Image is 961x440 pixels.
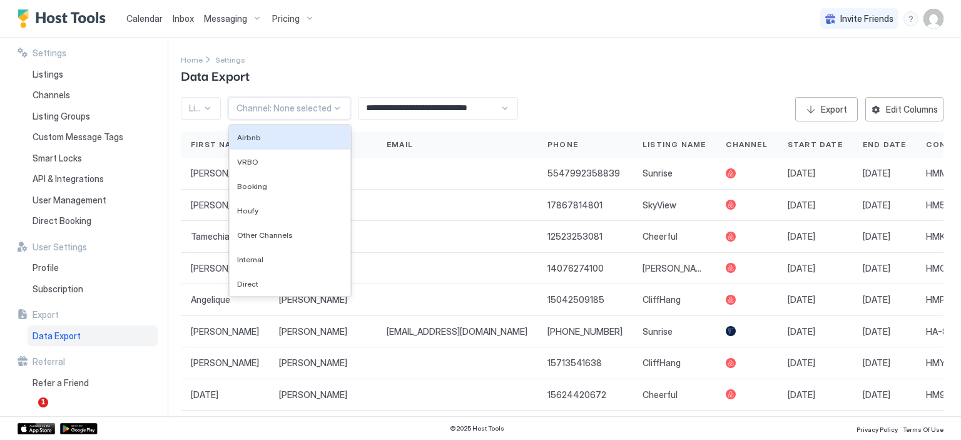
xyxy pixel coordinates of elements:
span: Terms Of Use [903,426,943,433]
a: App Store [18,423,55,434]
button: Edit Columns [865,97,943,121]
span: [PERSON_NAME] [279,326,347,337]
div: Breadcrumb [181,53,203,66]
span: End Date [863,139,907,150]
span: Refer a Friend [33,377,89,389]
span: [PERSON_NAME] [279,357,347,369]
a: API & Integrations [28,168,158,190]
a: Inbox [173,12,194,25]
a: Subscription [28,279,158,300]
span: 17867814801 [547,200,603,211]
a: Direct Booking [28,210,158,232]
a: Settings [215,53,245,66]
span: Settings [215,55,245,64]
a: Terms Of Use [903,422,943,435]
span: Privacy Policy [857,426,898,433]
span: [DATE] [863,389,890,401]
span: Start Date [788,139,843,150]
span: Data Export [33,330,81,342]
span: [DATE] [863,168,890,179]
a: Refer a Friend [28,372,158,394]
span: [DATE] [191,389,218,401]
a: User Management [28,190,158,211]
span: [PERSON_NAME] [279,294,347,305]
a: Host Tools Logo [18,9,111,28]
span: Subscription [33,284,83,295]
input: Input Field [358,98,500,119]
div: menu [903,11,918,26]
span: [DATE] [863,326,890,337]
span: CliffHang [643,357,681,369]
span: Sunrise [643,326,673,337]
span: Sunrise [643,168,673,179]
span: Referral [33,356,65,367]
span: [PERSON_NAME] [191,326,259,337]
span: Listing Groups [33,111,90,122]
a: Calendar [126,12,163,25]
span: First Name [191,139,244,150]
span: Tamechia [191,231,230,242]
div: User profile [923,9,943,29]
span: [PERSON_NAME] [191,357,259,369]
span: Direct [237,279,258,289]
span: [PERSON_NAME] [279,389,347,401]
a: Listings [28,64,158,85]
a: Profile [28,257,158,279]
span: Cheerful [643,389,678,401]
span: Calendar [126,13,163,24]
a: Google Play Store [60,423,98,434]
span: [DATE] [863,357,890,369]
span: Houfy [237,206,258,215]
span: Internal [237,255,263,264]
a: Channels [28,84,158,106]
span: [DATE] [788,231,815,242]
span: Airbnb [237,133,261,142]
span: Channel [726,139,767,150]
span: 1 [38,397,48,407]
span: [DATE] [863,294,890,305]
span: © 2025 Host Tools [450,424,504,432]
span: [DATE] [788,326,815,337]
span: Listing Name [643,139,706,150]
span: Profile [33,262,59,274]
span: 15042509185 [547,294,604,305]
span: Home [181,55,203,64]
div: Breadcrumb [215,53,245,66]
span: Settings [33,48,66,59]
span: [PERSON_NAME] [191,200,259,211]
span: User Settings [33,242,87,253]
span: 14076274100 [547,263,604,274]
a: Listing Groups [28,106,158,127]
span: Data Export [181,66,250,84]
span: CliffHang [643,294,681,305]
div: Edit Columns [886,103,938,116]
span: Inbox [173,13,194,24]
span: 5547992358839 [547,168,620,179]
span: Custom Message Tags [33,131,123,143]
a: Custom Message Tags [28,126,158,148]
span: [PERSON_NAME] Knob [643,263,706,274]
span: [DATE] [863,263,890,274]
span: VRBO [237,157,258,166]
span: Phone [547,139,578,150]
span: [DATE] [863,200,890,211]
div: Export [821,103,847,116]
a: Smart Locks [28,148,158,169]
span: [DATE] [788,294,815,305]
span: [PERSON_NAME] [191,168,259,179]
span: Invite Friends [840,13,893,24]
span: [PERSON_NAME] [191,263,259,274]
span: [DATE] [788,168,815,179]
span: [DATE] [863,231,890,242]
span: Pricing [272,13,300,24]
span: Booking [237,182,267,191]
span: Smart Locks [33,153,82,164]
span: Other Channels [237,230,293,240]
a: Home [181,53,203,66]
span: [EMAIL_ADDRESS][DOMAIN_NAME] [387,326,527,337]
span: Export [33,309,59,320]
span: 12523253081 [547,231,603,242]
span: Angelique [191,294,230,305]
